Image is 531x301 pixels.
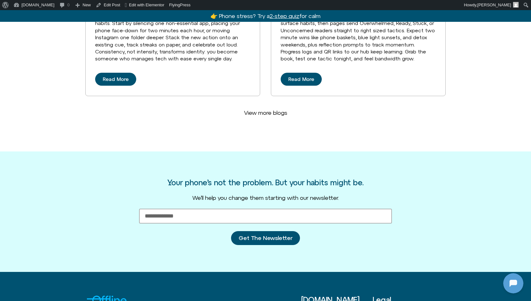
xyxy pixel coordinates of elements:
a: Read More [281,73,322,86]
span: Read More [103,77,129,82]
a: View more blogs [236,106,295,120]
span: Edit with Elementor [129,3,164,7]
h3: Your phone’s not the problem. But your habits might be. [168,178,363,187]
span: Get The Newsletter [239,235,292,241]
a: 👉 Phone stress? Try a2-step quizfor calm [211,13,320,19]
button: Get The Newsletter [231,231,300,245]
span: Read More [288,77,314,82]
span: View more blogs [244,109,287,116]
span: [PERSON_NAME] [477,3,511,7]
u: 2-step quiz [270,13,299,19]
iframe: Botpress [503,273,523,293]
a: Read More [95,73,136,86]
div: Micro learning proves tiny steps beat heroic detox weekends. Each small win delivers a [MEDICAL_D... [95,6,250,62]
form: New Form [139,209,392,253]
span: We’ll help you change them starting with our newsletter. [192,194,339,201]
div: Inside this evidence based field guide you’ll map your Pivot Matrix quadrant and unlock tailored ... [281,6,436,62]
